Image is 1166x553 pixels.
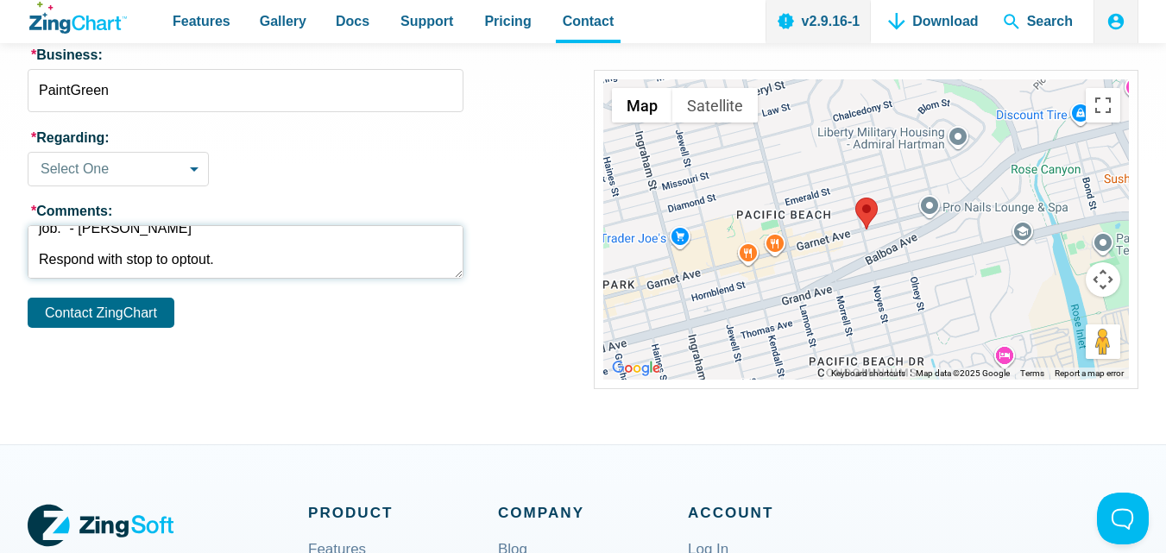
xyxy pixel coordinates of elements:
span: Product [308,500,498,525]
a: ZingChart Logo. Click to return to the homepage [29,2,127,34]
button: Contact ZingChart [28,298,174,328]
input: Your Business Name [28,69,463,112]
span: Map data ©2025 Google [916,368,1010,378]
button: Toggle fullscreen view [1086,88,1120,123]
label: Business: [28,47,463,63]
button: Drag Pegman onto the map to open Street View [1086,324,1120,359]
span: Docs [336,9,369,33]
span: Gallery [260,9,306,33]
button: Keyboard shortcuts [831,368,905,380]
iframe: Toggle Customer Support [1097,493,1149,544]
span: Account [688,500,878,525]
span: Contact [563,9,615,33]
span: Support [400,9,453,33]
button: Map camera controls [1086,262,1120,297]
button: Show satellite imagery [672,88,758,123]
span: Company [498,500,688,525]
a: ZingSoft Logo. Click to visit the ZingSoft site (external). [28,500,173,550]
span: Features [173,9,230,33]
span: Pricing [484,9,531,33]
a: Terms (opens in new tab) [1020,368,1044,378]
img: Google [608,357,665,380]
select: Choose a topic [28,152,209,186]
button: Show street map [612,88,672,123]
label: Comments: [28,203,463,219]
label: Regarding: [28,129,463,146]
a: Report a map error [1055,368,1124,378]
a: Open this area in Google Maps (opens a new window) [608,357,665,380]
